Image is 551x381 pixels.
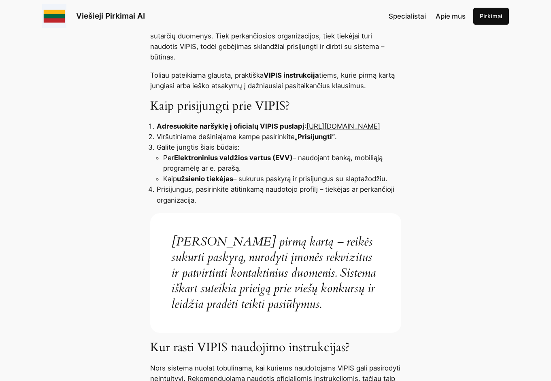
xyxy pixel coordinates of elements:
[177,175,233,183] strong: užsienio tiekėjas
[150,99,401,114] h3: Kaip prisijungti prie VIPIS?
[42,4,66,28] img: Viešieji pirkimai logo
[150,70,401,91] p: Toliau pateikiama glausta, praktiška tiems, kurie pirmą kartą jungiasi arba ieško atsakymų į dažn...
[295,133,335,141] strong: „Prisijungti“
[436,11,466,21] a: Apie mus
[171,234,380,312] p: [PERSON_NAME] pirmą kartą – reikės sukurti paskyrą, nurodyti įmonės rekvizitus ir patvirtinti kon...
[389,11,426,21] a: Specialistai
[389,11,466,21] nav: Navigation
[157,131,401,142] li: Viršutiniame dešiniajame kampe pasirinkite .
[389,12,426,20] span: Specialistai
[163,174,401,184] li: Kaip – sukurus paskyrą ir prisijungus su slaptažodžiu.
[473,8,509,25] a: Pirkimai
[306,122,380,130] a: [URL][DOMAIN_NAME]
[436,12,466,20] span: Apie mus
[174,154,293,162] strong: Elektroninius valdžios vartus (EVV)
[157,184,401,205] li: Prisijungus, pasirinkite atitinkamą naudotojo profilį – tiekėjas ar perkančioji organizacija.
[163,152,401,174] li: Per – naudojant banką, mobiliąją programėlę ar e. parašą.
[157,142,401,184] li: Galite jungtis šiais būdais:
[264,71,319,79] strong: VIPIS instrukcija
[76,11,145,21] a: Viešieji Pirkimai AI
[150,341,401,355] h3: Kur rasti VIPIS naudojimo instrukcijas?
[157,122,304,130] strong: Adresuokite naršyklę į oficialų VIPIS puslapį
[157,121,401,131] li: :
